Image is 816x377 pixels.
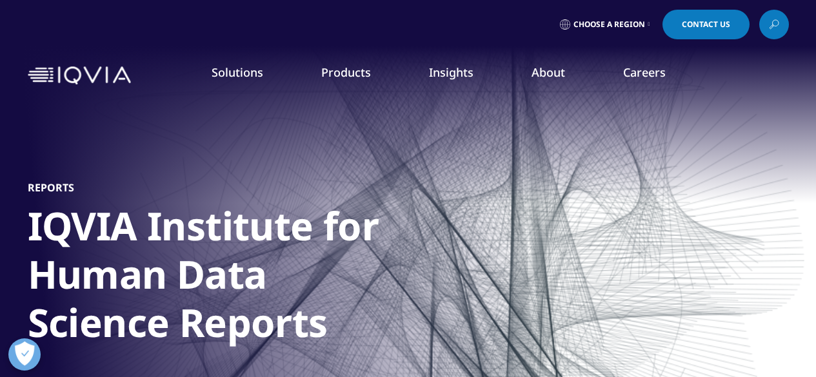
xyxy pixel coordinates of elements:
[28,181,74,194] h5: Reports
[136,45,789,106] nav: Primary
[212,64,263,80] a: Solutions
[623,64,666,80] a: Careers
[573,19,645,30] span: Choose a Region
[321,64,371,80] a: Products
[8,338,41,371] button: Open Preferences
[429,64,473,80] a: Insights
[682,21,730,28] span: Contact Us
[662,10,750,39] a: Contact Us
[532,64,565,80] a: About
[28,66,131,85] img: IQVIA Healthcare Information Technology and Pharma Clinical Research Company
[28,202,512,354] h1: IQVIA Institute for Human Data Science Reports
